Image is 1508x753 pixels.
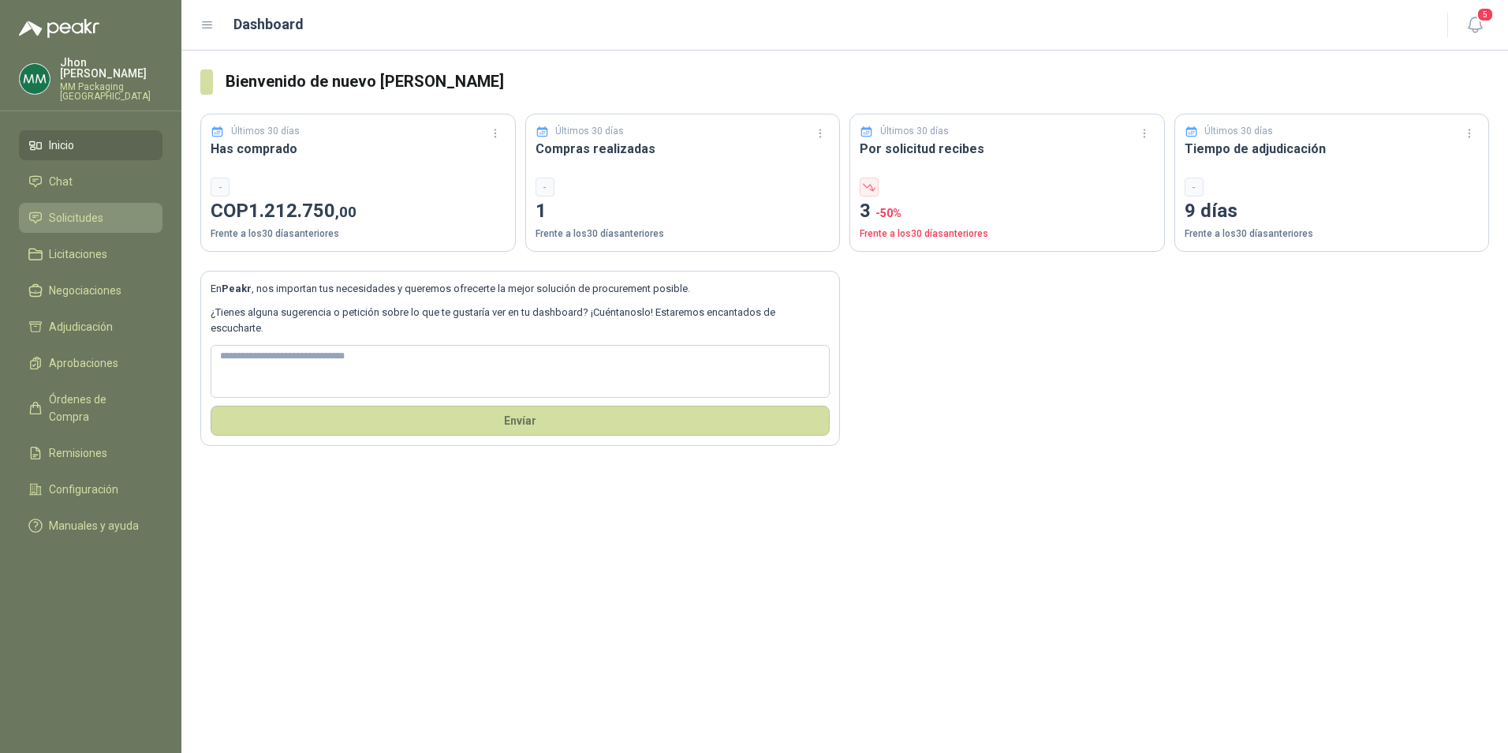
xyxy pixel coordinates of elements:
[1204,124,1273,139] p: Últimos 30 días
[211,139,506,159] h3: Has comprado
[49,137,74,154] span: Inicio
[226,69,1489,94] h3: Bienvenido de nuevo [PERSON_NAME]
[49,391,147,425] span: Órdenes de Compra
[211,197,506,227] p: COP
[49,517,139,534] span: Manuales y ayuda
[19,438,162,468] a: Remisiones
[19,130,162,160] a: Inicio
[49,444,107,462] span: Remisiones
[880,124,949,139] p: Últimos 30 días
[19,239,162,269] a: Licitaciones
[222,283,252,294] b: Peakr
[49,354,118,372] span: Aprobaciones
[1476,7,1494,22] span: 5
[19,511,162,541] a: Manuales y ayuda
[19,312,162,342] a: Adjudicación
[233,13,304,36] h1: Dashboard
[335,203,356,221] span: ,00
[860,139,1155,159] h3: Por solicitud recibes
[60,57,162,79] p: Jhon [PERSON_NAME]
[211,305,830,337] p: ¿Tienes alguna sugerencia o petición sobre lo que te gustaría ver en tu dashboard? ¡Cuéntanoslo! ...
[860,227,1155,242] p: Frente a los 30 días anteriores
[536,178,554,197] div: -
[49,209,103,227] span: Solicitudes
[536,197,831,227] p: 1
[1185,227,1480,242] p: Frente a los 30 días anteriores
[211,227,506,242] p: Frente a los 30 días anteriores
[19,275,162,305] a: Negociaciones
[19,203,162,233] a: Solicitudes
[49,318,113,335] span: Adjudicación
[60,82,162,101] p: MM Packaging [GEOGRAPHIC_DATA]
[20,64,50,94] img: Company Logo
[19,167,162,197] a: Chat
[536,139,831,159] h3: Compras realizadas
[875,207,901,219] span: -50 %
[211,178,230,197] div: -
[49,282,121,299] span: Negociaciones
[19,384,162,432] a: Órdenes de Compra
[248,200,356,222] span: 1.212.750
[49,173,73,190] span: Chat
[211,406,830,436] button: Envíar
[49,481,118,498] span: Configuración
[19,19,99,38] img: Logo peakr
[19,348,162,378] a: Aprobaciones
[555,124,624,139] p: Últimos 30 días
[860,197,1155,227] p: 3
[231,124,300,139] p: Últimos 30 días
[211,281,830,297] p: En , nos importan tus necesidades y queremos ofrecerte la mejor solución de procurement posible.
[536,227,831,242] p: Frente a los 30 días anteriores
[1461,11,1489,39] button: 5
[1185,139,1480,159] h3: Tiempo de adjudicación
[1185,178,1204,197] div: -
[49,245,107,263] span: Licitaciones
[19,474,162,504] a: Configuración
[1185,197,1480,227] p: 9 días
